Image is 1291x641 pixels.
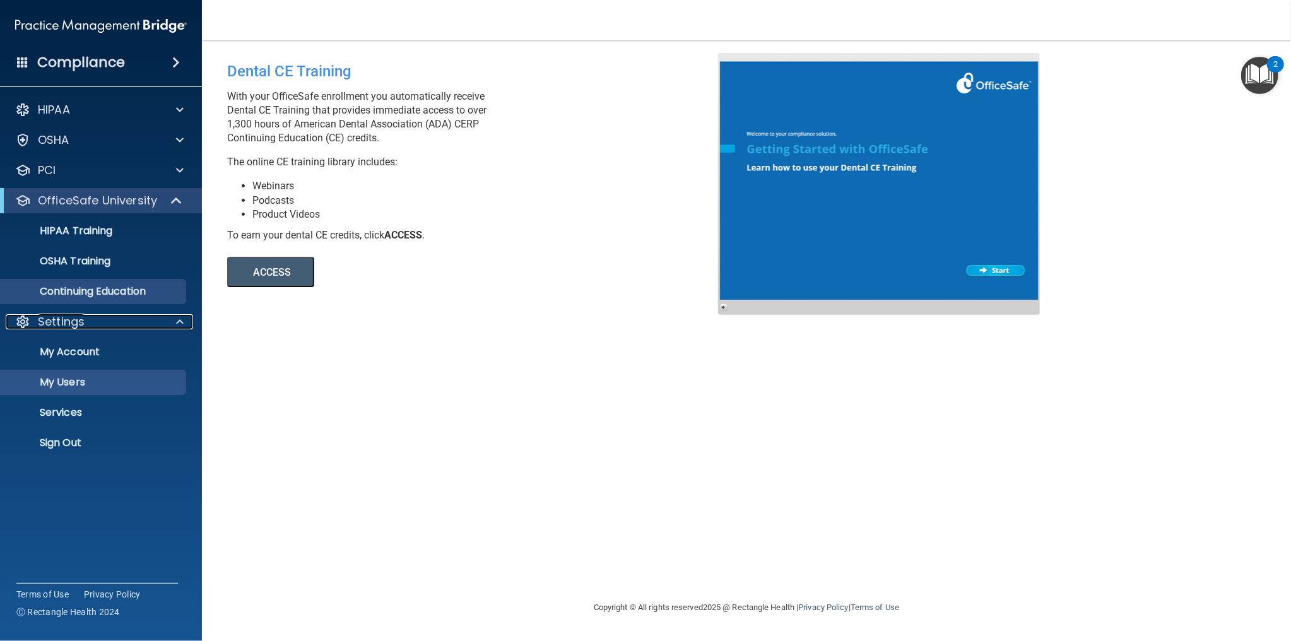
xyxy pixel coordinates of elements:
[1073,552,1276,602] iframe: Drift Widget Chat Controller
[8,346,180,358] p: My Account
[8,285,180,298] p: Continuing Education
[8,376,180,389] p: My Users
[37,54,125,71] h4: Compliance
[227,90,728,145] p: With your OfficeSafe enrollment you automatically receive Dental CE Training that provides immedi...
[1241,57,1278,94] button: Open Resource Center, 2 new notifications
[84,588,141,601] a: Privacy Policy
[38,163,56,178] p: PCI
[8,437,180,449] p: Sign Out
[252,208,728,221] li: Product Videos
[15,102,184,117] a: HIPAA
[16,606,120,618] span: Ⓒ Rectangle Health 2024
[15,193,183,208] a: OfficeSafe University
[227,53,728,90] div: Dental CE Training
[252,179,728,193] li: Webinars
[15,13,187,38] img: PMB logo
[227,155,728,169] p: The online CE training library includes:
[227,268,572,278] a: ACCESS
[38,314,85,329] p: Settings
[38,193,157,208] p: OfficeSafe University
[16,588,69,601] a: Terms of Use
[252,194,728,208] li: Podcasts
[15,132,184,148] a: OSHA
[798,603,848,612] a: Privacy Policy
[227,257,314,287] button: ACCESS
[1273,64,1278,81] div: 2
[8,225,112,237] p: HIPAA Training
[851,603,899,612] a: Terms of Use
[384,229,422,241] b: ACCESS
[516,587,977,628] div: Copyright © All rights reserved 2025 @ Rectangle Health | |
[8,255,110,268] p: OSHA Training
[8,406,180,419] p: Services
[38,102,70,117] p: HIPAA
[15,163,184,178] a: PCI
[15,314,184,329] a: Settings
[227,228,728,242] div: To earn your dental CE credits, click .
[38,132,69,148] p: OSHA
